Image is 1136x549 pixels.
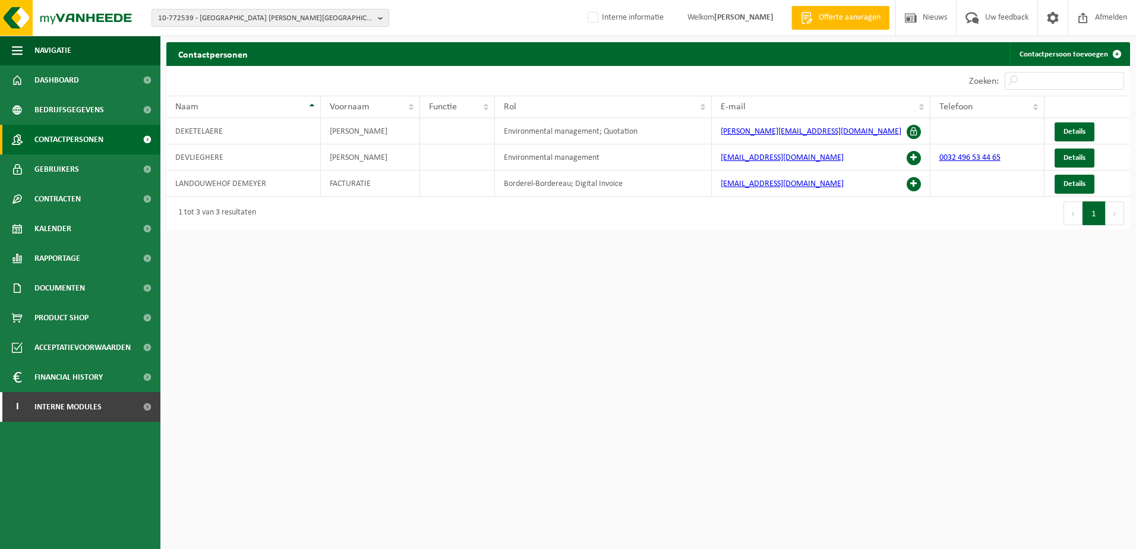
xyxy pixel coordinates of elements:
[429,102,457,112] span: Functie
[714,13,774,22] strong: [PERSON_NAME]
[721,179,844,188] a: [EMAIL_ADDRESS][DOMAIN_NAME]
[1055,122,1094,141] a: Details
[791,6,889,30] a: Offerte aanvragen
[495,118,712,144] td: Environmental management; Quotation
[939,153,1001,162] a: 0032 496 53 44 65
[166,171,321,197] td: LANDOUWEHOF DEMEYER
[34,95,104,125] span: Bedrijfsgegevens
[34,273,85,303] span: Documenten
[330,102,370,112] span: Voornaam
[12,392,23,422] span: I
[721,127,901,136] a: [PERSON_NAME][EMAIL_ADDRESS][DOMAIN_NAME]
[321,171,420,197] td: FACTURATIE
[1064,180,1085,188] span: Details
[1083,201,1106,225] button: 1
[495,171,712,197] td: Borderel-Bordereau; Digital Invoice
[721,153,844,162] a: [EMAIL_ADDRESS][DOMAIN_NAME]
[166,42,260,65] h2: Contactpersonen
[166,144,321,171] td: DEVLIEGHERE
[1064,201,1083,225] button: Previous
[939,102,973,112] span: Telefoon
[34,244,80,273] span: Rapportage
[152,9,389,27] button: 10-772539 - [GEOGRAPHIC_DATA] [PERSON_NAME][GEOGRAPHIC_DATA]
[1010,42,1129,66] a: Contactpersoon toevoegen
[34,125,103,154] span: Contactpersonen
[172,203,256,224] div: 1 tot 3 van 3 resultaten
[969,77,999,86] label: Zoeken:
[504,102,516,112] span: Rol
[34,154,79,184] span: Gebruikers
[816,12,883,24] span: Offerte aanvragen
[34,36,71,65] span: Navigatie
[1106,201,1124,225] button: Next
[495,144,712,171] td: Environmental management
[34,214,71,244] span: Kalender
[34,333,131,362] span: Acceptatievoorwaarden
[1064,154,1085,162] span: Details
[1064,128,1085,135] span: Details
[158,10,373,27] span: 10-772539 - [GEOGRAPHIC_DATA] [PERSON_NAME][GEOGRAPHIC_DATA]
[585,9,664,27] label: Interne informatie
[321,144,420,171] td: [PERSON_NAME]
[1055,149,1094,168] a: Details
[1055,175,1094,194] a: Details
[34,392,102,422] span: Interne modules
[175,102,198,112] span: Naam
[321,118,420,144] td: [PERSON_NAME]
[34,65,79,95] span: Dashboard
[34,362,103,392] span: Financial History
[34,184,81,214] span: Contracten
[34,303,89,333] span: Product Shop
[166,118,321,144] td: DEKETELAERE
[721,102,746,112] span: E-mail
